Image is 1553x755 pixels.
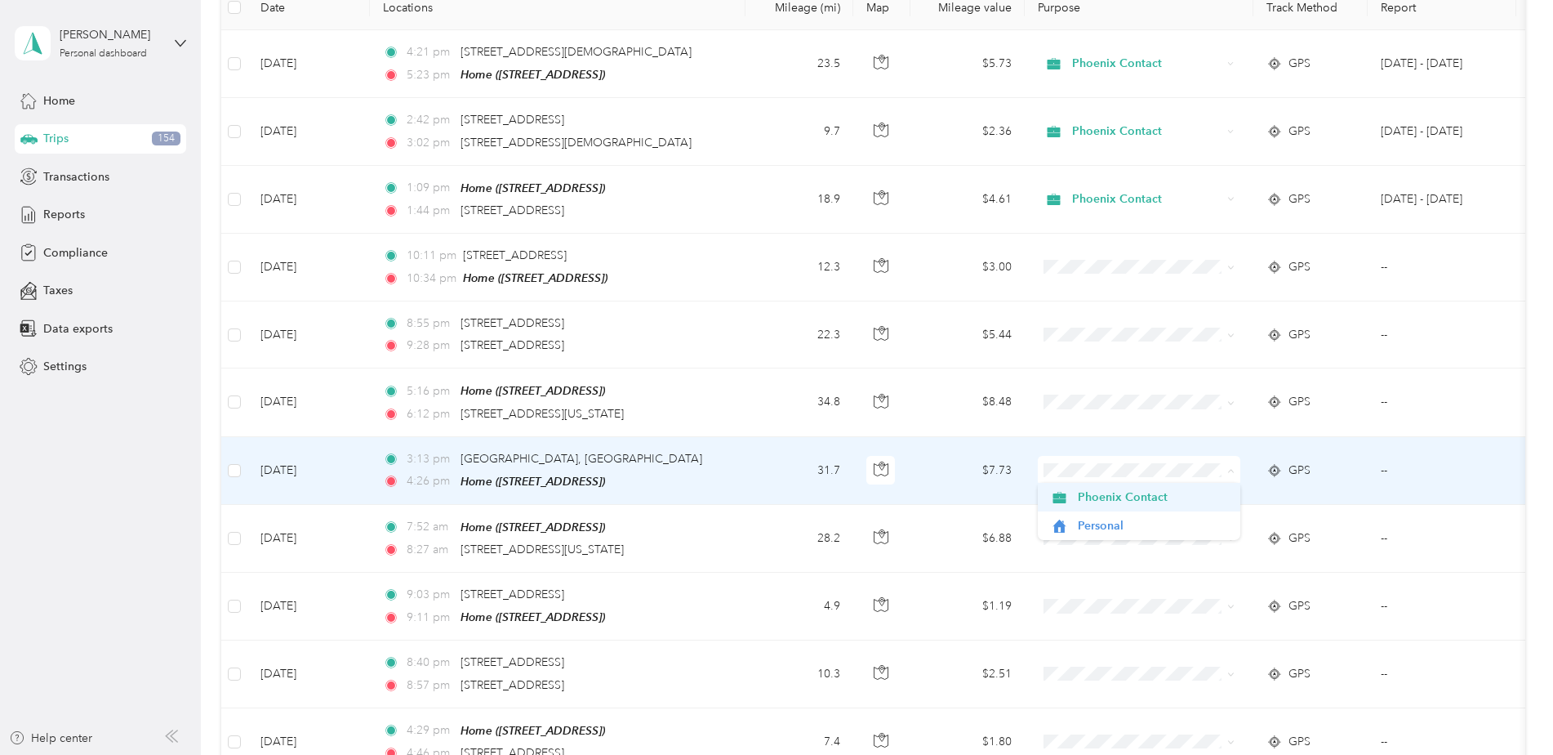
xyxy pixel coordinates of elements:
[463,248,567,262] span: [STREET_ADDRESS]
[1288,190,1310,208] span: GPS
[461,136,692,150] span: [STREET_ADDRESS][DEMOGRAPHIC_DATA]
[745,98,853,165] td: 9.7
[1288,597,1310,615] span: GPS
[407,654,453,672] span: 8:40 pm
[407,586,453,604] span: 9:03 pm
[463,271,607,284] span: Home ([STREET_ADDRESS])
[1368,641,1516,708] td: --
[1288,258,1310,276] span: GPS
[9,730,92,747] button: Help center
[745,302,853,369] td: 22.3
[461,45,692,59] span: [STREET_ADDRESS][DEMOGRAPHIC_DATA]
[407,179,453,197] span: 1:09 pm
[152,132,180,146] span: 154
[1288,462,1310,480] span: GPS
[461,655,564,669] span: [STREET_ADDRESS]
[407,337,453,355] span: 9:28 pm
[745,234,853,302] td: 12.3
[407,472,453,490] span: 4:26 pm
[1288,529,1310,547] span: GPS
[461,181,605,194] span: Home ([STREET_ADDRESS])
[461,724,605,737] span: Home ([STREET_ADDRESS])
[461,587,564,601] span: [STREET_ADDRESS]
[1288,123,1310,141] span: GPS
[461,610,605,623] span: Home ([STREET_ADDRESS])
[407,134,453,152] span: 3:02 pm
[1462,663,1553,755] iframe: Everlance-gr Chat Button Frame
[247,437,370,505] td: [DATE]
[247,505,370,573] td: [DATE]
[461,113,564,127] span: [STREET_ADDRESS]
[247,234,370,302] td: [DATE]
[407,202,453,220] span: 1:44 pm
[1368,166,1516,234] td: Aug 1 - 31, 2025
[1288,665,1310,683] span: GPS
[745,30,853,98] td: 23.5
[407,541,453,559] span: 8:27 am
[910,505,1025,573] td: $6.88
[461,384,605,397] span: Home ([STREET_ADDRESS])
[247,573,370,641] td: [DATE]
[745,437,853,505] td: 31.7
[247,302,370,369] td: [DATE]
[407,315,453,333] span: 8:55 pm
[745,573,853,641] td: 4.9
[43,282,73,299] span: Taxes
[910,30,1025,98] td: $5.73
[461,203,564,217] span: [STREET_ADDRESS]
[1368,369,1516,436] td: --
[1288,55,1310,73] span: GPS
[43,358,87,375] span: Settings
[1368,573,1516,641] td: --
[1288,393,1310,411] span: GPS
[910,166,1025,234] td: $4.61
[910,234,1025,302] td: $3.00
[407,111,453,129] span: 2:42 pm
[407,677,453,695] span: 8:57 pm
[461,452,702,466] span: [GEOGRAPHIC_DATA], [GEOGRAPHIC_DATA]
[43,92,75,109] span: Home
[1368,437,1516,505] td: --
[1288,733,1310,751] span: GPS
[43,244,108,261] span: Compliance
[910,302,1025,369] td: $5.44
[247,98,370,165] td: [DATE]
[745,369,853,436] td: 34.8
[461,316,564,330] span: [STREET_ADDRESS]
[407,450,453,468] span: 3:13 pm
[745,641,853,708] td: 10.3
[1368,302,1516,369] td: --
[43,168,109,185] span: Transactions
[1072,55,1221,73] span: Phoenix Contact
[407,382,453,400] span: 5:16 pm
[461,678,564,692] span: [STREET_ADDRESS]
[407,609,453,627] span: 9:11 pm
[1368,30,1516,98] td: Aug 1 - 31, 2025
[745,166,853,234] td: 18.9
[910,573,1025,641] td: $1.19
[407,270,456,288] span: 10:34 pm
[1072,123,1221,141] span: Phoenix Contact
[910,641,1025,708] td: $2.51
[43,130,69,147] span: Trips
[407,405,453,423] span: 6:12 pm
[247,30,370,98] td: [DATE]
[247,641,370,708] td: [DATE]
[745,505,853,573] td: 28.2
[461,407,624,421] span: [STREET_ADDRESS][US_STATE]
[1288,326,1310,344] span: GPS
[407,66,453,84] span: 5:23 pm
[247,369,370,436] td: [DATE]
[407,518,453,536] span: 7:52 am
[910,437,1025,505] td: $7.73
[247,166,370,234] td: [DATE]
[461,68,605,81] span: Home ([STREET_ADDRESS])
[910,369,1025,436] td: $8.48
[1368,98,1516,165] td: Aug 1 - 31, 2025
[461,520,605,534] span: Home ([STREET_ADDRESS])
[407,43,453,61] span: 4:21 pm
[461,543,624,556] span: [STREET_ADDRESS][US_STATE]
[43,206,85,223] span: Reports
[43,320,113,337] span: Data exports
